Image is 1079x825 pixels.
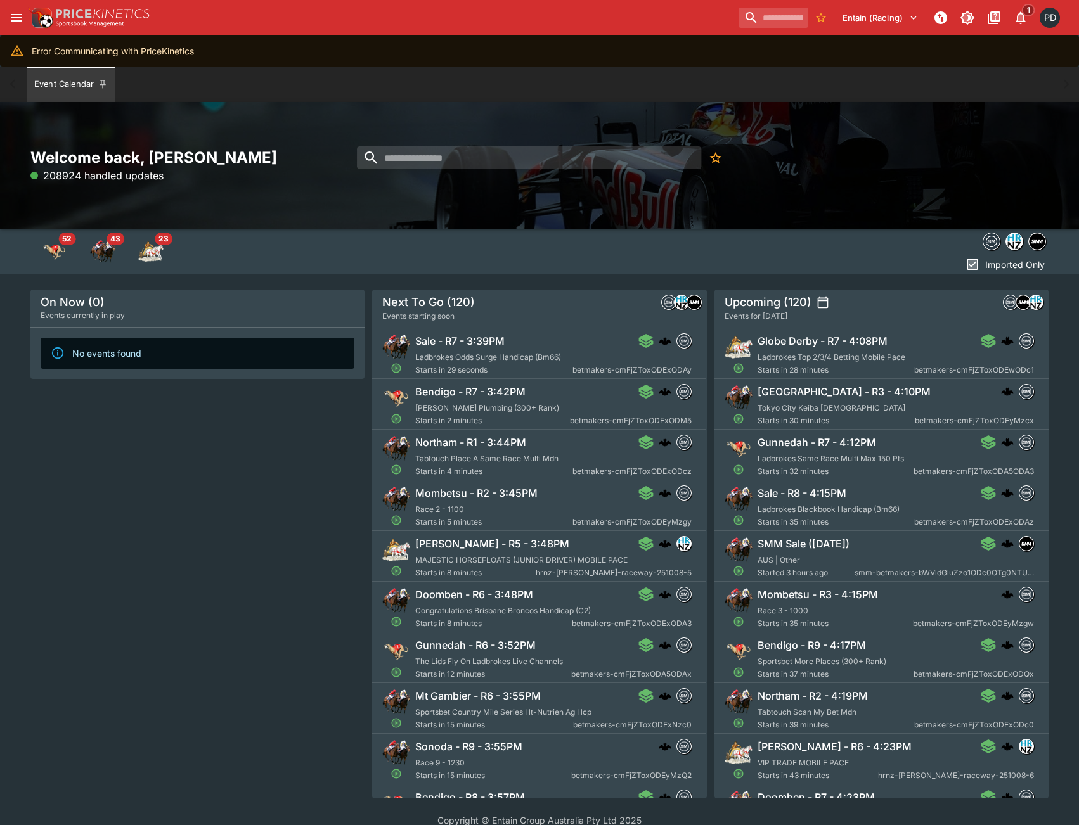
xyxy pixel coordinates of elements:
[27,67,115,102] button: Event Calendar
[415,414,570,427] span: Starts in 2 minutes
[382,435,410,463] img: horse_racing.png
[32,39,194,63] div: Error Communicating with PriceKinetics
[758,436,876,449] h6: Gunnedah - R7 - 4:12PM
[914,465,1034,478] span: betmakers-cmFjZToxODA5ODA3
[725,790,753,817] img: horse_racing.png
[659,588,671,601] img: logo-cerberus.svg
[758,719,914,731] span: Starts in 39 minutes
[415,719,573,731] span: Starts in 15 minutes
[725,310,787,323] span: Events for [DATE]
[676,637,692,653] div: betmakers
[659,740,671,753] img: logo-cerberus.svg
[1016,295,1030,309] img: samemeetingmulti.png
[725,295,811,309] h5: Upcoming (120)
[677,587,691,601] img: betmakers.png
[659,537,671,550] div: cerberus
[1001,385,1014,398] div: cerberus
[415,454,559,463] span: Tabtouch Place A Same Race Multi Mdn
[661,295,676,310] div: betmakers
[676,485,692,501] div: betmakers
[758,555,800,565] span: AUS | Other
[1019,485,1034,501] div: betmakers
[1028,233,1046,250] div: samemeetingmulti
[659,639,671,651] img: logo-cerberus.svg
[758,364,914,376] span: Starts in 28 minutes
[913,617,1034,630] span: betmakers-cmFjZToxODEyMzgw
[1003,295,1018,310] div: betmakers
[572,465,692,478] span: betmakers-cmFjZToxODExODcz
[571,668,692,681] span: betmakers-cmFjZToxODA5ODAx
[758,414,915,427] span: Starts in 30 minutes
[662,295,676,309] img: betmakers.png
[415,606,591,615] span: Congratulations Brisbane Broncos Handicap (C2)
[725,688,753,716] img: horse_racing.png
[1009,6,1032,29] button: Notifications
[391,515,403,526] svg: Open
[758,668,914,681] span: Starts in 37 minutes
[1019,688,1034,703] div: betmakers
[56,9,150,18] img: PriceKinetics
[107,233,124,245] span: 43
[914,516,1034,528] span: betmakers-cmFjZToxODExODAz
[758,639,866,652] h6: Bendigo - R9 - 4:17PM
[155,233,172,245] span: 23
[391,413,403,425] svg: Open
[983,233,1000,250] div: betmakers
[675,295,688,309] img: hrnz.png
[1001,791,1014,803] img: logo-cerberus.svg
[1019,385,1033,399] img: betmakers.png
[570,414,692,427] span: betmakers-cmFjZToxODExODM5
[811,8,831,28] button: No Bookmarks
[677,435,691,449] img: betmakers.png
[1006,233,1023,250] img: hrnz.png
[573,719,692,731] span: betmakers-cmFjZToxODExNzc0
[382,536,410,564] img: harness_racing.png
[915,414,1034,427] span: betmakers-cmFjZToxODEyMzcx
[382,739,410,767] img: horse_racing.png
[733,768,744,779] svg: Open
[1029,295,1043,309] img: hrnz.png
[1001,537,1014,550] img: logo-cerberus.svg
[382,587,410,615] img: horse_racing.png
[1019,486,1033,500] img: betmakers.png
[138,239,164,264] div: Harness Racing
[415,516,572,528] span: Starts in 5 minutes
[391,768,403,779] svg: Open
[1001,689,1014,702] div: cerberus
[659,487,671,499] div: cerberus
[983,233,1000,250] img: betmakers.png
[415,335,505,348] h6: Sale - R7 - 3:39PM
[758,385,931,399] h6: [GEOGRAPHIC_DATA] - R3 - 4:10PM
[415,436,526,449] h6: Northam - R1 - 3:44PM
[30,229,175,274] div: Event type filters
[415,758,465,767] span: Race 9 - 1230
[659,791,671,803] img: logo-cerberus.svg
[676,688,692,703] div: betmakers
[676,536,692,551] div: hrnz
[1001,436,1014,449] div: cerberus
[1029,233,1045,250] img: samemeetingmulti.png
[676,587,692,602] div: betmakers
[1001,588,1014,601] img: logo-cerberus.svg
[835,8,926,28] button: Select Tenant
[676,384,692,399] div: betmakers
[733,362,744,374] svg: Open
[733,616,744,627] svg: Open
[725,587,753,615] img: horse_racing.png
[659,436,671,449] img: logo-cerberus.svg
[1001,740,1014,753] div: cerberus
[1001,487,1014,499] img: logo-cerberus.svg
[758,791,875,804] h6: Doomben - R7 - 4:23PM
[382,485,410,513] img: horse_racing.png
[733,717,744,729] svg: Open
[1019,739,1033,753] img: hrnz.png
[415,352,561,362] span: Ladbrokes Odds Surge Handicap (Bm66)
[659,588,671,601] div: cerberus
[415,769,571,782] span: Starts in 15 minutes
[415,403,559,412] span: [PERSON_NAME] Plumbing (300+ Rank)
[758,537,850,551] h6: SMM Sale ([DATE])
[758,352,905,362] span: Ladbrokes Top 2/3/4 Betting Mobile Pace
[1019,638,1033,652] img: betmakers.png
[725,739,753,767] img: harness_racing.png
[733,413,744,425] svg: Open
